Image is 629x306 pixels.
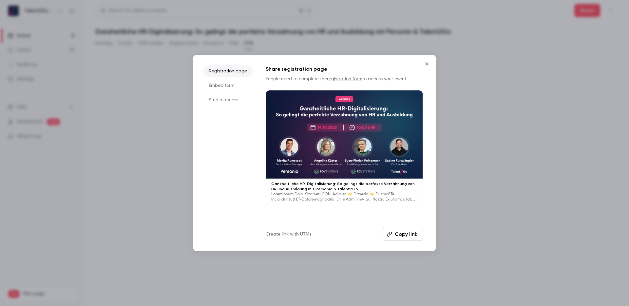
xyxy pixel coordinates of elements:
p: Ganzheitliche HR-Digitalisierung: So gelingt die perfekte Verzahnung von HR und Ausbildung mit Pe... [271,181,417,192]
li: Studio access [203,94,253,106]
li: Registration page [203,65,253,77]
li: Embed form [203,80,253,91]
a: Create link with UTMs [266,231,311,238]
p: People need to complete the to access your event [266,76,423,82]
button: Copy link [383,228,423,241]
h1: Share registration page [266,65,423,73]
a: Ganzheitliche HR-Digitalisierung: So gelingt die perfekte Verzahnung von HR und Ausbildung mit Pe... [266,90,423,205]
p: Loremipsum Dolo-Sitamet: CON-Adipisc 🤝 Elitsedd 🤝 Eiusmo8Te Incididuntutl ET-Doloremagnaaliq: Eni... [271,192,417,202]
button: Close [420,57,433,70]
a: registration form [327,77,362,81]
